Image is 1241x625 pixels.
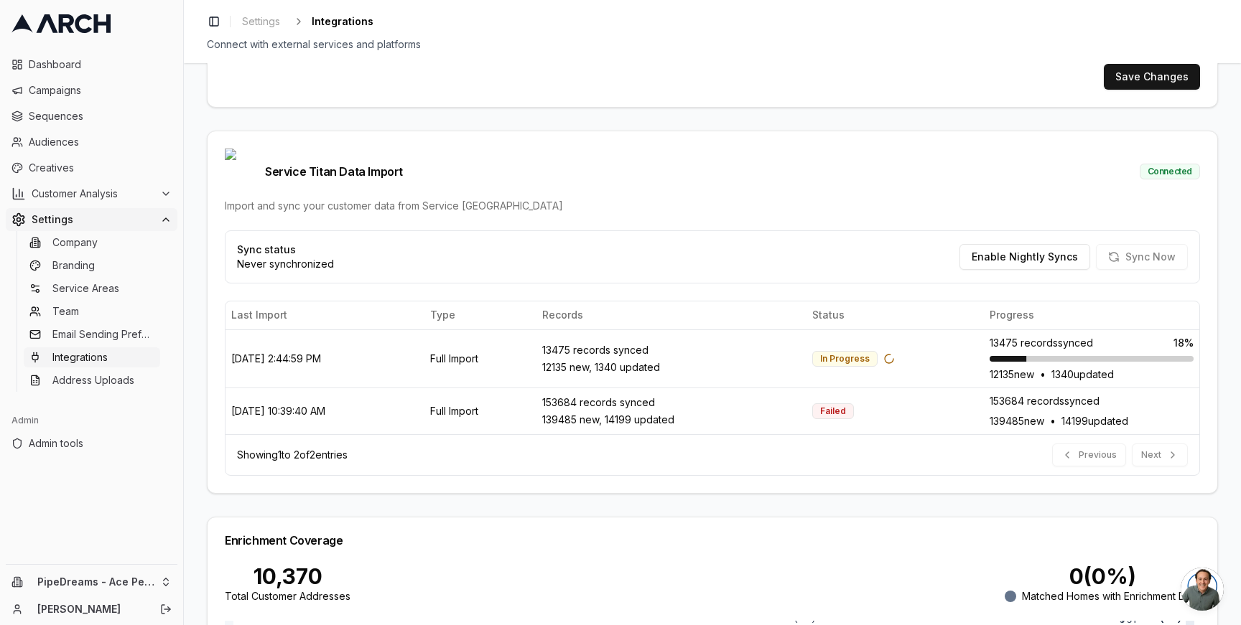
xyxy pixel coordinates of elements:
span: • [1040,367,1046,382]
a: Sequences [6,105,177,128]
a: Address Uploads [24,370,160,390]
div: 13475 records synced [542,343,801,357]
span: Audiences [29,135,172,149]
a: Integrations [24,347,160,367]
td: Full Import [424,330,536,388]
span: Integrations [312,14,373,29]
div: 139485 new, 14199 updated [542,413,801,427]
img: Service Titan logo [225,149,259,194]
th: Status [807,301,984,330]
td: [DATE] 2:44:59 PM [226,330,424,388]
span: Sequences [29,109,172,123]
span: Creatives [29,161,172,175]
span: Settings [32,212,154,227]
p: Never synchronized [237,257,334,271]
div: 153684 records synced [542,395,801,410]
span: 1340 updated [1051,367,1114,382]
button: Log out [156,599,176,619]
th: Records [536,301,807,330]
a: Branding [24,255,160,276]
span: Email Sending Preferences [52,327,154,342]
span: 14199 updated [1061,414,1128,428]
div: Total Customer Addresses [225,589,350,603]
span: Company [52,235,98,250]
span: Service Titan Data Import [225,149,403,194]
span: 12135 new [990,367,1034,382]
span: 18 % [1173,336,1194,350]
span: 139485 new [990,414,1044,428]
a: Creatives [6,156,177,179]
nav: breadcrumb [236,11,373,32]
th: Last Import [226,301,424,330]
div: Import and sync your customer data from Service [GEOGRAPHIC_DATA] [225,199,1200,213]
a: Settings [236,11,286,32]
a: Team [24,301,160,321]
div: 12135 new, 1340 updated [542,360,801,375]
span: PipeDreams - Ace Pelizon Plumbing [37,575,154,588]
div: Enrichment Coverage [225,535,1200,546]
span: Campaigns [29,83,172,98]
button: Enable Nightly Syncs [959,244,1090,270]
span: Branding [52,258,95,273]
button: Save Changes [1104,64,1200,90]
th: Progress [984,301,1199,330]
a: Audiences [6,131,177,154]
a: Dashboard [6,53,177,76]
span: Integrations [52,350,108,365]
a: Admin tools [6,432,177,455]
a: Campaigns [6,79,177,102]
div: Connect with external services and platforms [207,37,1218,52]
span: Customer Analysis [32,187,154,201]
a: Company [24,232,160,253]
td: Full Import [424,388,536,435]
button: PipeDreams - Ace Pelizon Plumbing [6,570,177,593]
span: Address Uploads [52,373,134,387]
span: Settings [242,14,280,29]
button: Settings [6,208,177,231]
p: Sync status [237,243,334,257]
a: [PERSON_NAME] [37,602,144,616]
span: Admin tools [29,436,172,451]
a: Service Areas [24,278,160,299]
span: Team [52,304,79,319]
div: Connected [1140,164,1200,179]
div: Failed [812,403,854,419]
span: Service Areas [52,281,119,296]
a: Email Sending Preferences [24,324,160,344]
span: Dashboard [29,57,172,72]
div: Showing 1 to 2 of 2 entries [237,448,348,462]
button: Customer Analysis [6,182,177,205]
div: Matched Homes with Enrichment Data [1005,589,1200,603]
div: Admin [6,409,177,432]
div: 0 ( 0 %) [1005,563,1200,589]
div: In Progress [812,351,878,367]
td: [DATE] 10:39:40 AM [226,388,424,435]
span: • [1050,414,1056,428]
span: 153684 records synced [990,394,1100,408]
div: 10,370 [225,563,350,589]
a: Open chat [1181,568,1224,611]
span: 13475 records synced [990,336,1093,350]
th: Type [424,301,536,330]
